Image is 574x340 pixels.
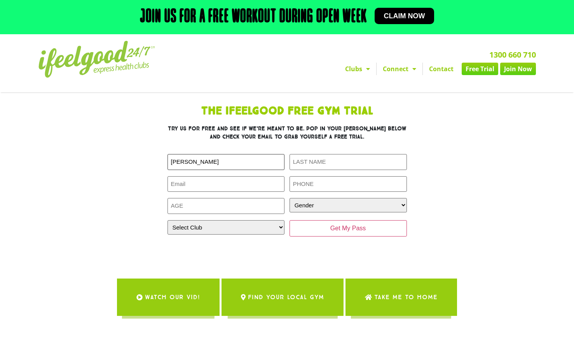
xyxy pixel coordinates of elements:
[145,286,200,308] span: WATCH OUR VID!
[374,286,438,308] span: Take me to Home
[384,12,425,19] span: Claim now
[116,106,458,117] h1: The IfeelGood Free Gym Trial
[462,63,498,75] a: Free Trial
[339,63,376,75] a: Clubs
[375,8,434,24] a: Claim now
[290,176,407,192] input: PHONE
[290,154,407,170] input: LAST NAME
[215,63,536,75] nav: Menu
[500,63,536,75] a: Join Now
[345,279,457,316] a: Take me to Home
[248,286,324,308] span: Find Your Local Gym
[290,220,407,237] input: Get My Pass
[377,63,422,75] a: Connect
[167,154,285,170] input: FIRST NAME
[423,63,460,75] a: Contact
[167,176,285,192] input: Email
[140,8,367,26] h2: Join us for a free workout during open week
[167,198,285,214] input: AGE
[489,49,536,60] a: 1300 660 710
[117,279,220,316] a: WATCH OUR VID!
[167,124,407,141] h3: Try us for free and see if we’re meant to be. Pop in your [PERSON_NAME] below and check your emai...
[222,279,344,316] a: Find Your Local Gym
